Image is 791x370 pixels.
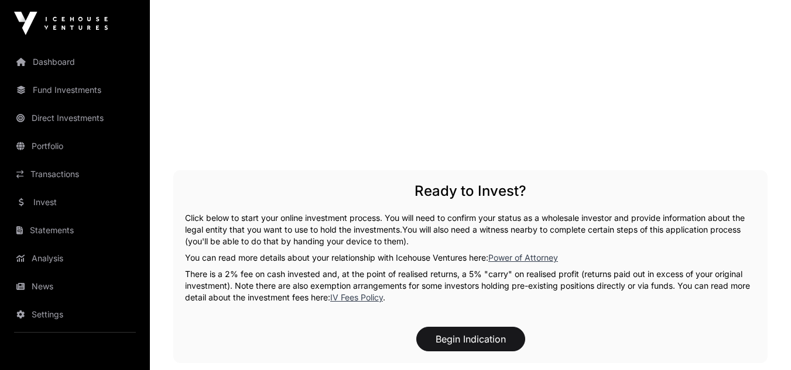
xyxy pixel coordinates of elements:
[9,161,141,187] a: Transactions
[9,274,141,299] a: News
[9,245,141,271] a: Analysis
[185,268,756,303] p: There is a 2% fee on cash invested and, at the point of realised returns, a 5% "carry" on realise...
[330,292,383,302] a: IV Fees Policy
[9,49,141,75] a: Dashboard
[9,105,141,131] a: Direct Investments
[488,253,558,262] a: Power of Attorney
[416,327,525,351] button: Begin Indication
[732,314,791,370] iframe: Chat Widget
[185,212,756,247] p: Click below to start your online investment process. You will need to confirm your status as a wh...
[9,133,141,159] a: Portfolio
[9,302,141,327] a: Settings
[185,224,741,246] span: You will also need a witness nearby to complete certain steps of this application process (you'll...
[9,189,141,215] a: Invest
[185,182,756,200] h2: Ready to Invest?
[9,77,141,103] a: Fund Investments
[185,252,756,264] p: You can read more details about your relationship with Icehouse Ventures here:
[9,217,141,243] a: Statements
[14,12,108,35] img: Icehouse Ventures Logo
